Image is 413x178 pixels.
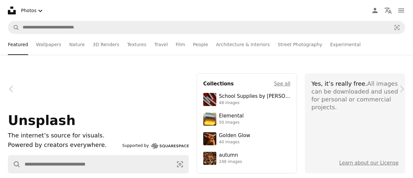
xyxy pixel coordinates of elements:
[127,34,147,55] a: Textures
[203,93,290,106] a: School Supplies by [PERSON_NAME]48 images
[8,7,16,14] a: Home — Unsplash
[8,21,19,34] button: Search Unsplash
[219,113,244,119] div: Elemental
[203,93,216,106] img: premium_photo-1715107534993-67196b65cde7
[93,34,119,55] a: 3D Renders
[36,34,61,55] a: Wallpapers
[8,131,120,140] h1: The internet’s source for visuals.
[219,100,290,106] div: 48 images
[311,80,367,87] span: Yes, it’s really free.
[274,80,290,88] a: See all
[171,155,188,173] button: Visual search
[8,140,120,150] p: Powered by creators everywhere.
[382,4,395,17] button: Language
[176,34,185,55] a: Film
[18,4,47,17] button: Select asset type
[278,34,322,55] a: Street Photography
[339,160,399,166] a: Learn about our License
[219,120,244,125] div: 50 images
[203,80,234,88] h4: Collections
[203,132,216,145] img: premium_photo-1754759085924-d6c35cb5b7a4
[219,159,242,165] div: 248 images
[216,34,270,55] a: Architecture & Interiors
[389,21,405,34] button: Visual search
[8,21,405,34] form: Find visuals sitewide
[203,113,216,126] img: premium_photo-1751985761161-8a269d884c29
[219,152,242,159] div: autumn
[203,152,290,165] a: autumn248 images
[8,155,189,173] form: Find visuals sitewide
[154,34,168,55] a: Travel
[330,34,361,55] a: Experimental
[193,34,208,55] a: People
[8,113,75,128] span: Unsplash
[390,58,413,120] a: Next
[368,4,382,17] a: Log in / Sign up
[203,152,216,165] img: photo-1637983927634-619de4ccecac
[203,132,290,145] a: Golden Glow40 images
[219,140,250,145] div: 40 images
[219,133,250,139] div: Golden Glow
[122,142,189,150] a: Supported by
[203,113,290,126] a: Elemental50 images
[219,93,290,100] div: School Supplies by [PERSON_NAME]
[311,80,399,111] div: All images can be downloaded and used for personal or commercial projects.
[8,155,21,173] button: Search Unsplash
[69,34,85,55] a: Nature
[395,4,408,17] button: Menu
